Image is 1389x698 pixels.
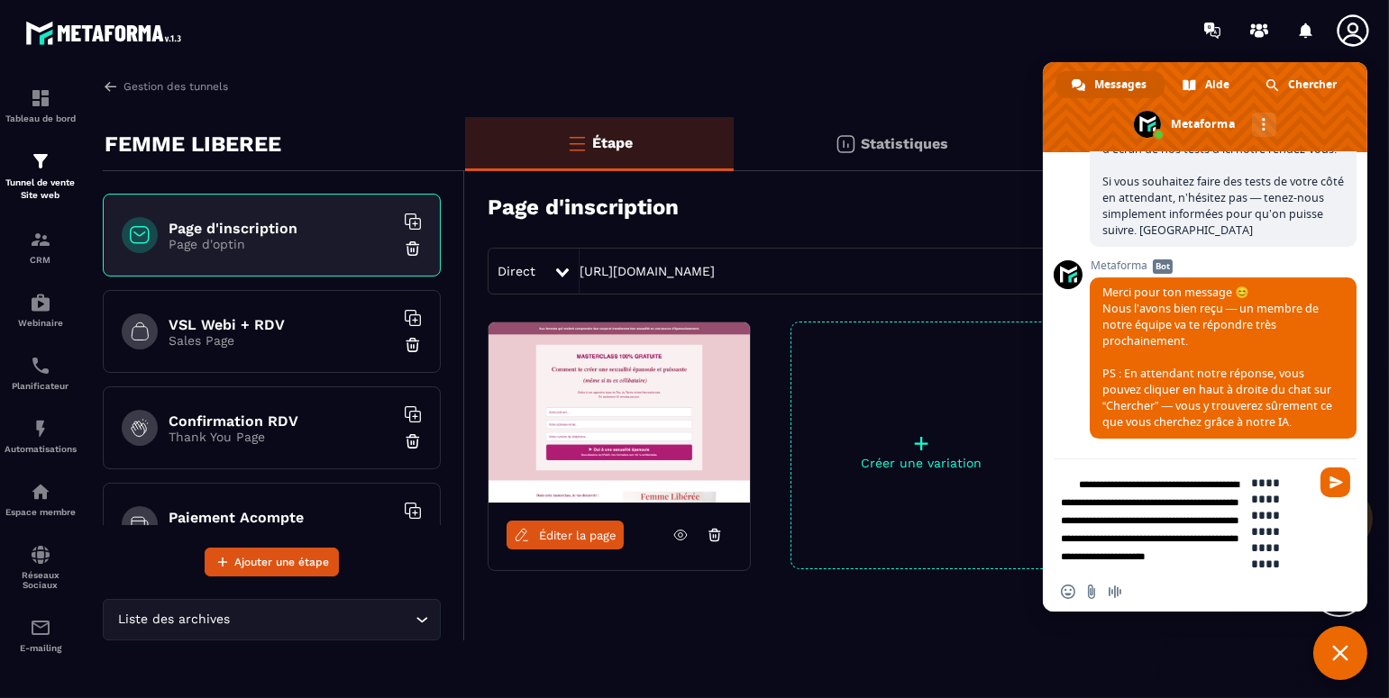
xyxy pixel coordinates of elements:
img: automations [30,292,51,313]
h6: Page d'inscription [169,220,394,237]
div: Aide [1166,71,1247,98]
a: automationsautomationsEspace membre [5,467,77,530]
a: Éditer la page [507,521,624,549]
p: Étape [592,134,633,151]
img: social-network [30,544,51,566]
div: Autres canaux [1252,113,1276,137]
div: Messages [1055,71,1165,98]
img: email [30,617,51,639]
span: Ajouter une étape [234,553,329,571]
input: Search for option [234,610,411,630]
img: automations [30,481,51,503]
p: Page d'optin [169,237,394,251]
div: Fermer le chat [1313,626,1367,680]
a: schedulerschedulerPlanificateur [5,341,77,404]
p: Sales Page [169,333,394,348]
p: Réseaux Sociaux [5,570,77,590]
span: Metaforma [1090,259,1357,272]
img: trash [404,240,422,258]
img: stats.20deebd0.svg [835,133,856,155]
img: formation [30,87,51,109]
img: scheduler [30,355,51,376]
h6: Confirmation RDV [169,412,394,430]
a: [URL][DOMAIN_NAME] [580,264,715,278]
a: formationformationTunnel de vente Site web [5,137,77,215]
h6: VSL Webi + RDV [169,316,394,333]
h3: Page d'inscription [488,195,679,220]
p: Créer une variation [791,456,1051,470]
a: emailemailE-mailing [5,603,77,666]
span: Liste des archives [114,610,234,630]
a: formationformationCRM [5,215,77,278]
p: Planificateur [5,381,77,391]
p: E-mailing [5,643,77,653]
p: CRM [5,255,77,265]
p: Thank You Page [169,430,394,444]
span: Envoyer [1320,467,1350,497]
a: social-networksocial-networkRéseaux Sociaux [5,530,77,603]
p: Webinaire [5,318,77,328]
p: Statistiques [861,135,948,152]
button: Ajouter une étape [205,548,339,576]
div: Search for option [103,599,441,640]
img: automations [30,418,51,440]
span: Aide [1205,71,1229,98]
p: + [791,431,1051,456]
span: Insérer un emoji [1061,585,1075,599]
span: Éditer la page [539,529,617,542]
span: Envoyer un fichier [1084,585,1099,599]
p: FEMME LIBEREE [105,126,281,162]
p: Espace membre [5,507,77,517]
img: trash [404,336,422,354]
span: Merci pour ton message 😊 Nous l’avons bien reçu — un membre de notre équipe va te répondre très p... [1102,285,1332,430]
img: image [489,322,750,503]
img: formation [30,150,51,172]
a: formationformationTableau de bord [5,74,77,137]
span: Messages [1094,71,1147,98]
textarea: Entrez votre message... [1251,475,1310,572]
span: Message audio [1108,585,1122,599]
p: Tunnel de vente Site web [5,177,77,202]
a: Gestion des tunnels [103,78,228,95]
img: arrow [103,78,119,95]
span: Direct [498,264,535,278]
h6: Paiement Acompte [169,509,394,526]
img: bars-o.4a397970.svg [566,132,588,154]
a: automationsautomationsWebinaire [5,278,77,341]
span: Chercher [1288,71,1337,98]
span: Bot [1153,259,1173,274]
img: formation [30,229,51,250]
img: logo [25,16,187,50]
p: Automatisations [5,444,77,454]
div: Chercher [1249,71,1355,98]
a: automationsautomationsAutomatisations [5,404,77,467]
img: trash [404,432,422,450]
p: Tableau de bord [5,113,77,123]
